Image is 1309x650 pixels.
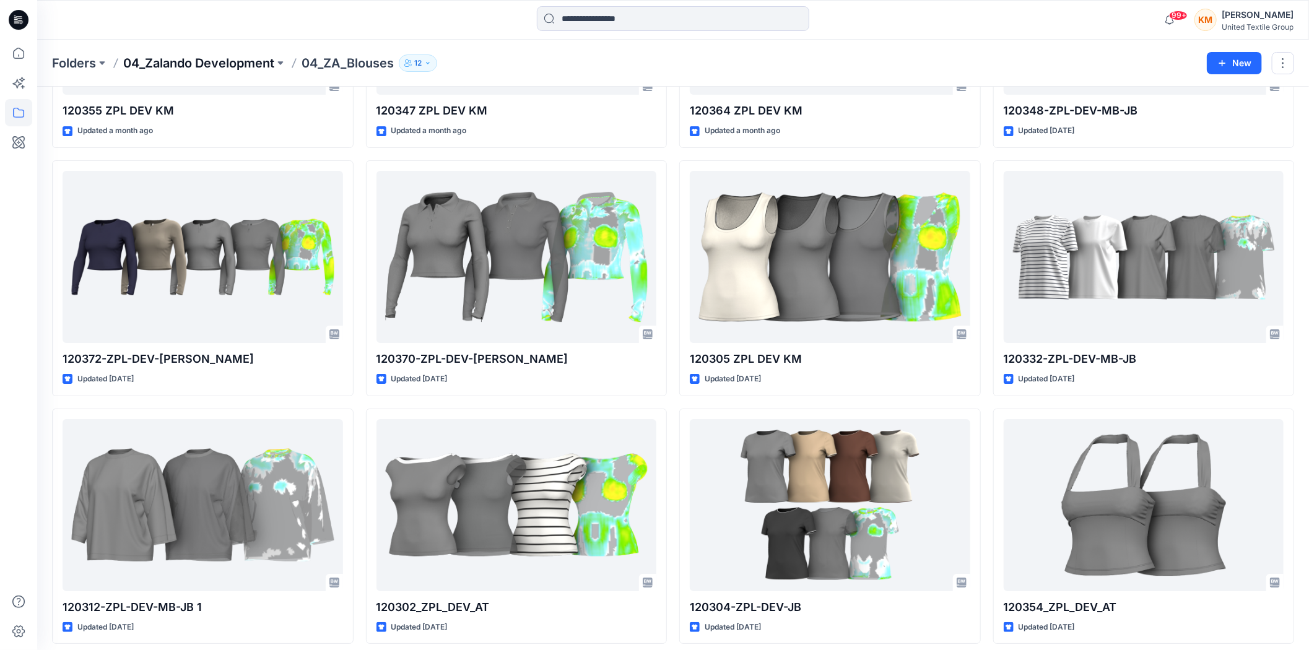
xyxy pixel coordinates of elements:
p: 04_ZA_Blouses [302,54,394,72]
p: Updated [DATE] [1019,124,1075,137]
p: 120370-ZPL-DEV-[PERSON_NAME] [376,350,657,368]
p: 120364 ZPL DEV KM [690,102,970,119]
a: 120372-ZPL-DEV-KM-JB [63,171,343,343]
span: 99+ [1169,11,1188,20]
p: 120305 ZPL DEV KM [690,350,970,368]
a: 120312-ZPL-DEV-MB-JB 1 [63,419,343,591]
p: Updated a month ago [77,124,153,137]
p: Updated [DATE] [705,621,761,634]
p: Updated [DATE] [77,621,134,634]
p: Updated [DATE] [1019,621,1075,634]
a: 120304-ZPL-DEV-JB [690,419,970,591]
a: 120305 ZPL DEV KM [690,171,970,343]
p: Updated [DATE] [391,373,448,386]
p: 120302_ZPL_DEV_AT [376,599,657,616]
p: Updated [DATE] [391,621,448,634]
a: 120370-ZPL-DEV-KM-JB [376,171,657,343]
a: 120354_ZPL_DEV_AT [1004,419,1284,591]
p: 120355 ZPL DEV KM [63,102,343,119]
p: Updated [DATE] [705,373,761,386]
p: 120304-ZPL-DEV-JB [690,599,970,616]
p: 120312-ZPL-DEV-MB-JB 1 [63,599,343,616]
button: 12 [399,54,437,72]
p: Updated [DATE] [1019,373,1075,386]
p: 120348-ZPL-DEV-MB-JB [1004,102,1284,119]
p: 120347 ZPL DEV KM [376,102,657,119]
p: Updated a month ago [391,124,467,137]
p: 120354_ZPL_DEV_AT [1004,599,1284,616]
p: 120372-ZPL-DEV-[PERSON_NAME] [63,350,343,368]
div: [PERSON_NAME] [1222,7,1294,22]
p: 120332-ZPL-DEV-MB-JB [1004,350,1284,368]
p: Updated a month ago [705,124,780,137]
a: 120332-ZPL-DEV-MB-JB [1004,171,1284,343]
a: Folders [52,54,96,72]
p: 12 [414,56,422,70]
p: Updated [DATE] [77,373,134,386]
div: KM [1194,9,1217,31]
a: 04_Zalando Development [123,54,274,72]
button: New [1207,52,1262,74]
div: United Textile Group [1222,22,1294,32]
a: 120302_ZPL_DEV_AT [376,419,657,591]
